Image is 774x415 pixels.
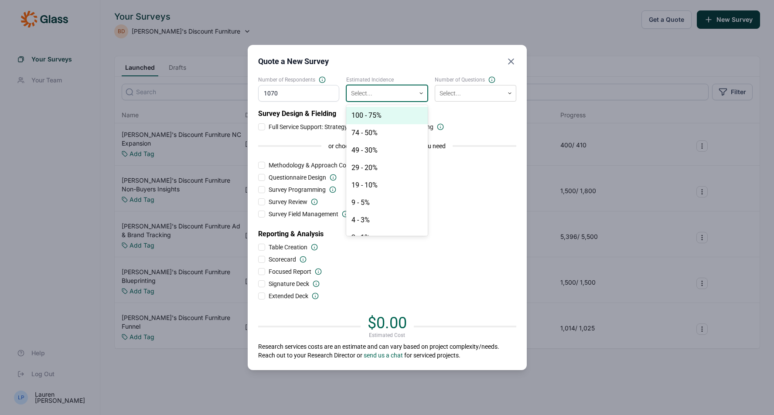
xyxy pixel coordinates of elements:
a: send us a chat [364,352,403,359]
div: 29 - 20% [346,159,428,177]
span: Signature Deck [269,279,309,288]
span: Survey Programming [269,185,326,194]
span: Focused Report [269,267,311,276]
span: $0.00 [368,314,407,332]
h2: Quote a New Survey [258,55,329,68]
label: Number of Respondents [258,76,340,83]
span: Full Service Support: Strategy, design, programming & fielding [269,122,433,131]
button: Close [506,55,516,68]
h2: Reporting & Analysis [258,222,516,239]
p: Research services costs are an estimate and can vary based on project complexity/needs. Reach out... [258,342,516,360]
span: Table Creation [269,243,307,252]
label: Number of Questions [435,76,516,83]
div: 2 - 1% [346,229,428,246]
span: or choose only the design services you need [328,142,446,150]
span: Methodology & Approach Consultation [269,161,374,170]
div: 4 - 3% [346,211,428,229]
div: 9 - 5% [346,194,428,211]
div: 19 - 10% [346,177,428,194]
span: Scorecard [269,255,296,264]
span: Survey Field Management [269,210,338,218]
div: 100 - 75% [346,107,428,124]
span: Extended Deck [269,292,308,300]
span: Questionnaire Design [269,173,326,182]
label: Estimated Incidence [346,76,428,83]
span: Estimated Cost [369,332,405,339]
h2: Survey Design & Fielding [258,109,516,119]
span: Survey Review [269,197,307,206]
div: 74 - 50% [346,124,428,142]
div: 49 - 30% [346,142,428,159]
